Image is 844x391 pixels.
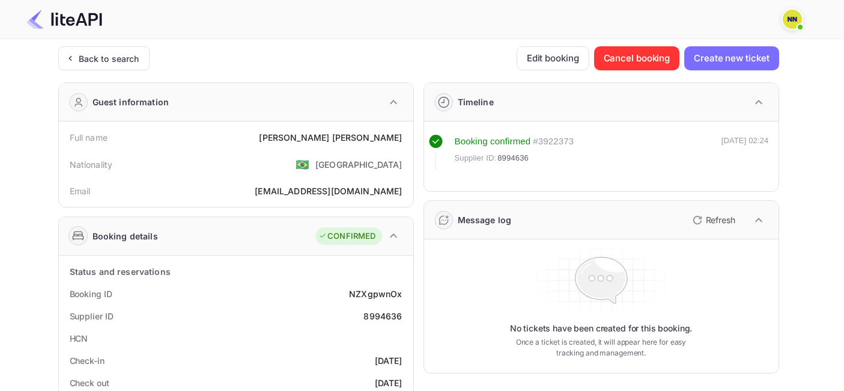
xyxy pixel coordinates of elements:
div: [DATE] 02:24 [721,135,769,170]
span: United States [296,153,309,175]
p: Refresh [706,214,735,226]
p: Once a ticket is created, it will appear here for easy tracking and management. [506,337,696,359]
div: # 3922373 [533,135,574,149]
div: CONFIRMED [318,230,375,242]
div: HCN [70,332,88,345]
p: No tickets have been created for this booking. [510,322,693,334]
div: [EMAIL_ADDRESS][DOMAIN_NAME] [255,185,402,197]
div: Back to search [79,52,139,65]
div: Email [70,185,91,197]
button: Cancel booking [594,46,680,70]
div: Check-in [70,354,105,367]
div: Booking confirmed [455,135,531,149]
div: Guest information [93,96,169,108]
div: Message log [458,214,512,226]
div: NZXgpwnOx [349,288,402,300]
img: LiteAPI Logo [26,10,102,29]
div: 8994636 [363,310,402,322]
button: Edit booking [517,46,589,70]
div: Booking ID [70,288,112,300]
div: Status and reservations [70,265,171,278]
div: Nationality [70,158,113,171]
button: Refresh [685,211,740,230]
div: Full name [70,131,108,144]
div: Supplier ID [70,310,114,322]
div: Timeline [458,96,494,108]
div: [GEOGRAPHIC_DATA] [315,158,402,171]
div: [DATE] [375,354,402,367]
button: Create new ticket [684,46,779,70]
img: N/A N/A [783,10,802,29]
span: Supplier ID: [455,152,497,164]
span: 8994636 [497,152,529,164]
div: Check out [70,377,109,389]
div: [DATE] [375,377,402,389]
div: Booking details [93,230,158,242]
div: [PERSON_NAME] [PERSON_NAME] [259,131,402,144]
